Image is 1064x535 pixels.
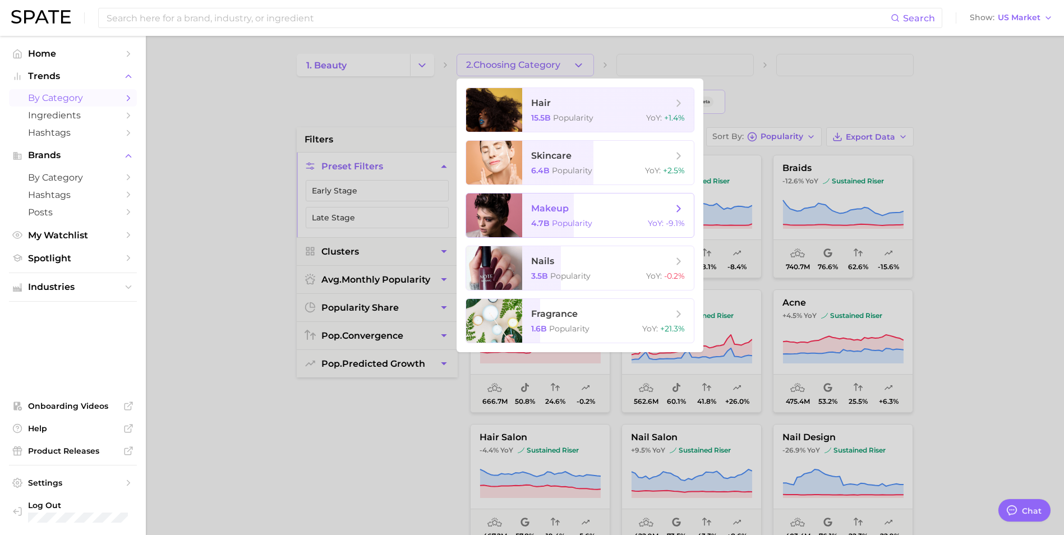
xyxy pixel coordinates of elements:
span: +21.3% [660,324,685,334]
span: +1.4% [664,113,685,123]
button: Brands [9,147,137,164]
span: fragrance [531,308,578,319]
ul: 2.Choosing Category [457,79,703,352]
a: Settings [9,474,137,491]
span: Posts [28,207,118,218]
span: skincare [531,150,572,161]
span: Popularity [552,218,592,228]
span: nails [531,256,554,266]
span: Home [28,48,118,59]
span: 3.5b [531,271,548,281]
span: 1.6b [531,324,547,334]
span: Popularity [550,271,591,281]
a: Hashtags [9,124,137,141]
a: Log out. Currently logged in with e-mail emarkus@milanicosmetics.com. [9,497,137,526]
span: 4.7b [531,218,550,228]
span: 6.4b [531,165,550,176]
a: Ingredients [9,107,137,124]
span: YoY : [646,271,662,281]
a: Onboarding Videos [9,398,137,414]
span: Help [28,423,118,433]
span: 15.5b [531,113,551,123]
span: Log Out [28,500,154,510]
span: Popularity [552,165,592,176]
span: by Category [28,172,118,183]
span: Ingredients [28,110,118,121]
span: Hashtags [28,127,118,138]
button: ShowUS Market [967,11,1056,25]
span: YoY : [642,324,658,334]
span: Show [970,15,994,21]
span: -0.2% [664,271,685,281]
span: YoY : [645,165,661,176]
span: Spotlight [28,253,118,264]
a: by Category [9,89,137,107]
a: My Watchlist [9,227,137,244]
span: hair [531,98,551,108]
span: Trends [28,71,118,81]
span: Search [903,13,935,24]
a: Spotlight [9,250,137,267]
a: by Category [9,169,137,186]
img: SPATE [11,10,71,24]
button: Trends [9,68,137,85]
button: Industries [9,279,137,296]
span: -9.1% [666,218,685,228]
a: Posts [9,204,137,221]
input: Search here for a brand, industry, or ingredient [105,8,891,27]
span: YoY : [646,113,662,123]
span: by Category [28,93,118,103]
span: Brands [28,150,118,160]
span: My Watchlist [28,230,118,241]
span: Product Releases [28,446,118,456]
span: Onboarding Videos [28,401,118,411]
span: Settings [28,478,118,488]
span: US Market [998,15,1040,21]
span: Popularity [549,324,589,334]
span: +2.5% [663,165,685,176]
span: Industries [28,282,118,292]
a: Home [9,45,137,62]
a: Product Releases [9,442,137,459]
span: Popularity [553,113,593,123]
a: Help [9,420,137,437]
span: makeup [531,203,569,214]
span: YoY : [648,218,664,228]
a: Hashtags [9,186,137,204]
span: Hashtags [28,190,118,200]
